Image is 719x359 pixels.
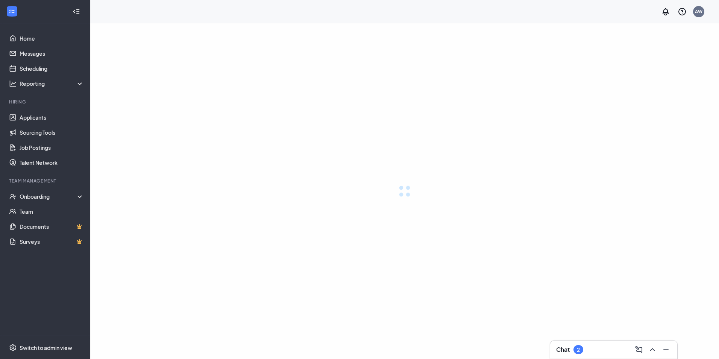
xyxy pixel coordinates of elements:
[20,193,84,200] div: Onboarding
[661,7,670,16] svg: Notifications
[20,61,84,76] a: Scheduling
[20,219,84,234] a: DocumentsCrown
[9,99,82,105] div: Hiring
[648,345,657,354] svg: ChevronUp
[8,8,16,15] svg: WorkstreamLogo
[20,46,84,61] a: Messages
[9,193,17,200] svg: UserCheck
[695,8,702,15] div: AW
[678,7,687,16] svg: QuestionInfo
[634,345,643,354] svg: ComposeMessage
[577,347,580,353] div: 2
[659,344,671,356] button: Minimize
[9,80,17,87] svg: Analysis
[20,344,72,351] div: Switch to admin view
[20,204,84,219] a: Team
[9,178,82,184] div: Team Management
[20,140,84,155] a: Job Postings
[20,80,84,87] div: Reporting
[20,234,84,249] a: SurveysCrown
[20,125,84,140] a: Sourcing Tools
[556,345,570,354] h3: Chat
[20,31,84,46] a: Home
[632,344,644,356] button: ComposeMessage
[661,345,670,354] svg: Minimize
[9,344,17,351] svg: Settings
[646,344,658,356] button: ChevronUp
[20,110,84,125] a: Applicants
[20,155,84,170] a: Talent Network
[73,8,80,15] svg: Collapse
